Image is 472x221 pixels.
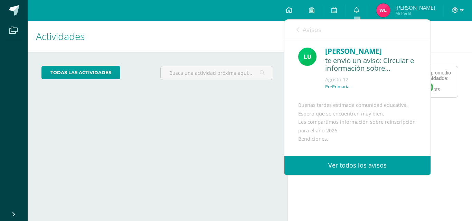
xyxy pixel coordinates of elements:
input: Busca una actividad próxima aquí... [161,66,273,80]
p: PrePrimaria [325,84,349,90]
h1: Actividades [36,21,279,52]
img: 54f82b4972d4d37a72c9d8d1d5f4dac6.png [298,48,317,66]
span: Mi Perfil [395,10,435,16]
strong: Unidad [425,76,442,81]
span: pts [433,87,440,92]
span: Avisos [303,26,321,34]
div: te envió un aviso: Circular e información sobre reinscripción 2026 [325,57,417,73]
img: 012ea8b0b3db4937db09646fd45b4b85.png [376,3,390,17]
div: [PERSON_NAME] [325,46,417,57]
div: Agosto 12 [325,76,417,83]
a: todas las Actividades [41,66,120,79]
span: [PERSON_NAME] [395,4,435,11]
a: Ver todos los avisos [284,156,431,175]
